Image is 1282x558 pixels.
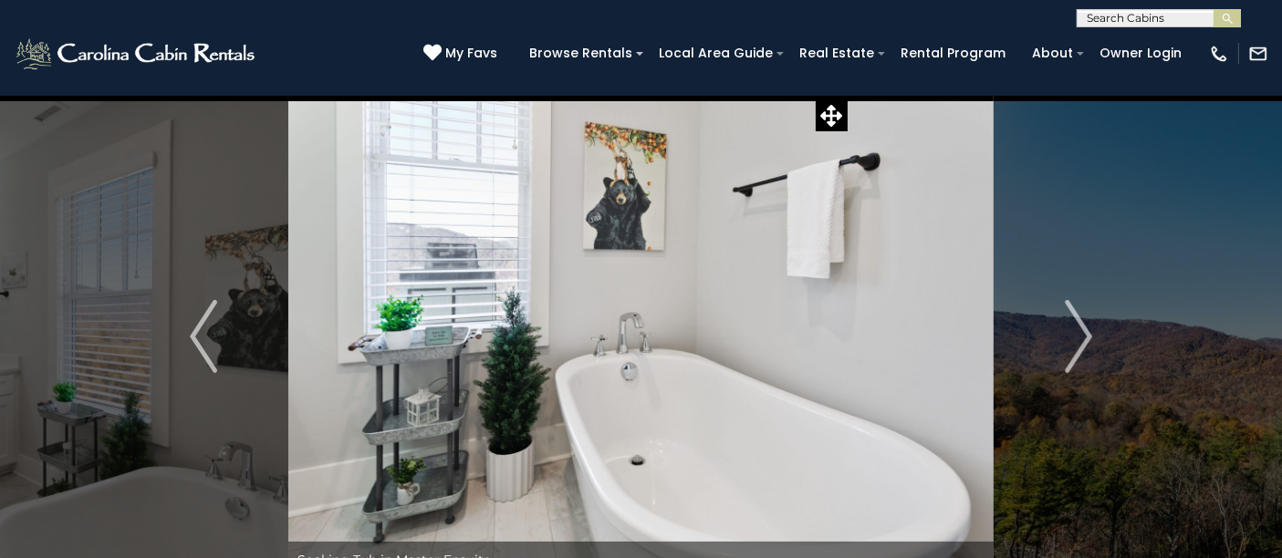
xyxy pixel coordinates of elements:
a: Owner Login [1090,39,1191,67]
img: White-1-2.png [14,36,260,72]
a: Real Estate [790,39,883,67]
img: arrow [1065,300,1092,373]
a: Local Area Guide [650,39,782,67]
a: Rental Program [891,39,1015,67]
span: My Favs [445,44,497,63]
a: Browse Rentals [520,39,641,67]
img: mail-regular-white.png [1248,44,1268,64]
img: phone-regular-white.png [1209,44,1229,64]
img: arrow [190,300,217,373]
a: About [1023,39,1082,67]
a: My Favs [423,44,502,64]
